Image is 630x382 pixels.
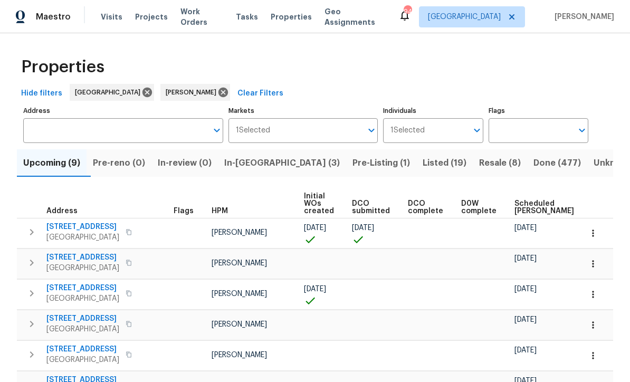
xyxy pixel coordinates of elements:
span: In-review (0) [158,156,212,170]
span: Resale (8) [479,156,521,170]
label: Individuals [383,108,483,114]
span: [DATE] [514,285,537,293]
span: [STREET_ADDRESS] [46,252,119,263]
span: Listed (19) [423,156,466,170]
button: Open [575,123,589,138]
button: Open [364,123,379,138]
button: Open [209,123,224,138]
span: D0W complete [461,200,497,215]
div: [GEOGRAPHIC_DATA] [70,84,154,101]
span: [GEOGRAPHIC_DATA] [46,355,119,365]
span: Clear Filters [237,87,283,100]
button: Clear Filters [233,84,288,103]
span: Projects [135,12,168,22]
span: Pre-Listing (1) [352,156,410,170]
span: Initial WOs created [304,193,334,215]
span: [PERSON_NAME] [212,321,267,328]
span: [GEOGRAPHIC_DATA] [428,12,501,22]
span: Scheduled [PERSON_NAME] [514,200,574,215]
span: Upcoming (9) [23,156,80,170]
span: [PERSON_NAME] [212,260,267,267]
div: [PERSON_NAME] [160,84,230,101]
span: DCO complete [408,200,443,215]
label: Flags [489,108,588,114]
span: [DATE] [514,316,537,323]
span: Geo Assignments [324,6,386,27]
button: Open [470,123,484,138]
span: [DATE] [304,224,326,232]
span: Address [46,207,78,215]
span: [PERSON_NAME] [166,87,221,98]
span: DCO submitted [352,200,390,215]
span: [GEOGRAPHIC_DATA] [46,263,119,273]
span: [DATE] [352,224,374,232]
span: Maestro [36,12,71,22]
span: Tasks [236,13,258,21]
span: Visits [101,12,122,22]
div: 94 [404,6,411,17]
span: [GEOGRAPHIC_DATA] [46,324,119,335]
span: [GEOGRAPHIC_DATA] [46,232,119,243]
span: [PERSON_NAME] [550,12,614,22]
span: HPM [212,207,228,215]
span: [PERSON_NAME] [212,290,267,298]
span: [GEOGRAPHIC_DATA] [46,293,119,304]
span: Properties [21,62,104,72]
span: [DATE] [514,347,537,354]
span: 1 Selected [390,126,425,135]
span: Done (477) [533,156,581,170]
span: [STREET_ADDRESS] [46,283,119,293]
span: [GEOGRAPHIC_DATA] [75,87,145,98]
span: 1 Selected [236,126,270,135]
span: Pre-reno (0) [93,156,145,170]
span: [STREET_ADDRESS] [46,313,119,324]
button: Hide filters [17,84,66,103]
span: [DATE] [514,255,537,262]
span: In-[GEOGRAPHIC_DATA] (3) [224,156,340,170]
span: [PERSON_NAME] [212,351,267,359]
span: [DATE] [514,224,537,232]
span: [DATE] [304,285,326,293]
label: Markets [228,108,378,114]
span: [STREET_ADDRESS] [46,344,119,355]
span: Flags [174,207,194,215]
label: Address [23,108,223,114]
span: Hide filters [21,87,62,100]
span: [STREET_ADDRESS] [46,222,119,232]
span: Properties [271,12,312,22]
span: [PERSON_NAME] [212,229,267,236]
span: Work Orders [180,6,223,27]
